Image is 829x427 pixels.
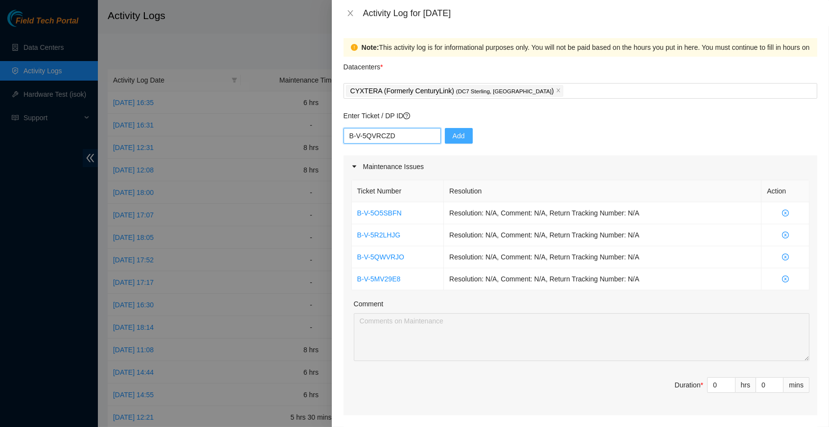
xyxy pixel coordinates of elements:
[362,42,379,53] strong: Note:
[556,88,561,94] span: close
[767,254,804,260] span: close-circle
[351,44,358,51] span: exclamation-circle
[761,180,809,202] th: Action
[363,8,817,19] div: Activity Log for [DATE]
[767,210,804,216] span: close-circle
[346,9,354,17] span: close
[403,112,410,119] span: question-circle
[357,209,402,217] a: B-V-5O5SBFN
[767,276,804,282] span: close-circle
[357,275,401,283] a: B-V-5MV29E8
[456,88,552,94] span: ( DC7 Sterling, [GEOGRAPHIC_DATA]
[344,57,383,72] p: Datacenters
[675,380,703,390] div: Duration
[344,9,357,18] button: Close
[357,231,401,239] a: B-V-5R2LHJG
[445,128,473,144] button: Add
[444,246,761,268] td: Resolution: N/A, Comment: N/A, Return Tracking Number: N/A
[344,155,817,178] div: Maintenance Issues
[344,110,817,121] p: Enter Ticket / DP ID
[444,224,761,246] td: Resolution: N/A, Comment: N/A, Return Tracking Number: N/A
[354,299,384,309] label: Comment
[357,253,404,261] a: B-V-5QWVRJO
[444,268,761,290] td: Resolution: N/A, Comment: N/A, Return Tracking Number: N/A
[783,377,809,393] div: mins
[767,232,804,238] span: close-circle
[351,164,357,170] span: caret-right
[350,85,554,97] p: CYXTERA (Formerly CenturyLink) )
[444,202,761,224] td: Resolution: N/A, Comment: N/A, Return Tracking Number: N/A
[354,313,809,361] textarea: Comment
[444,180,761,202] th: Resolution
[736,377,756,393] div: hrs
[352,180,444,202] th: Ticket Number
[453,130,465,141] span: Add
